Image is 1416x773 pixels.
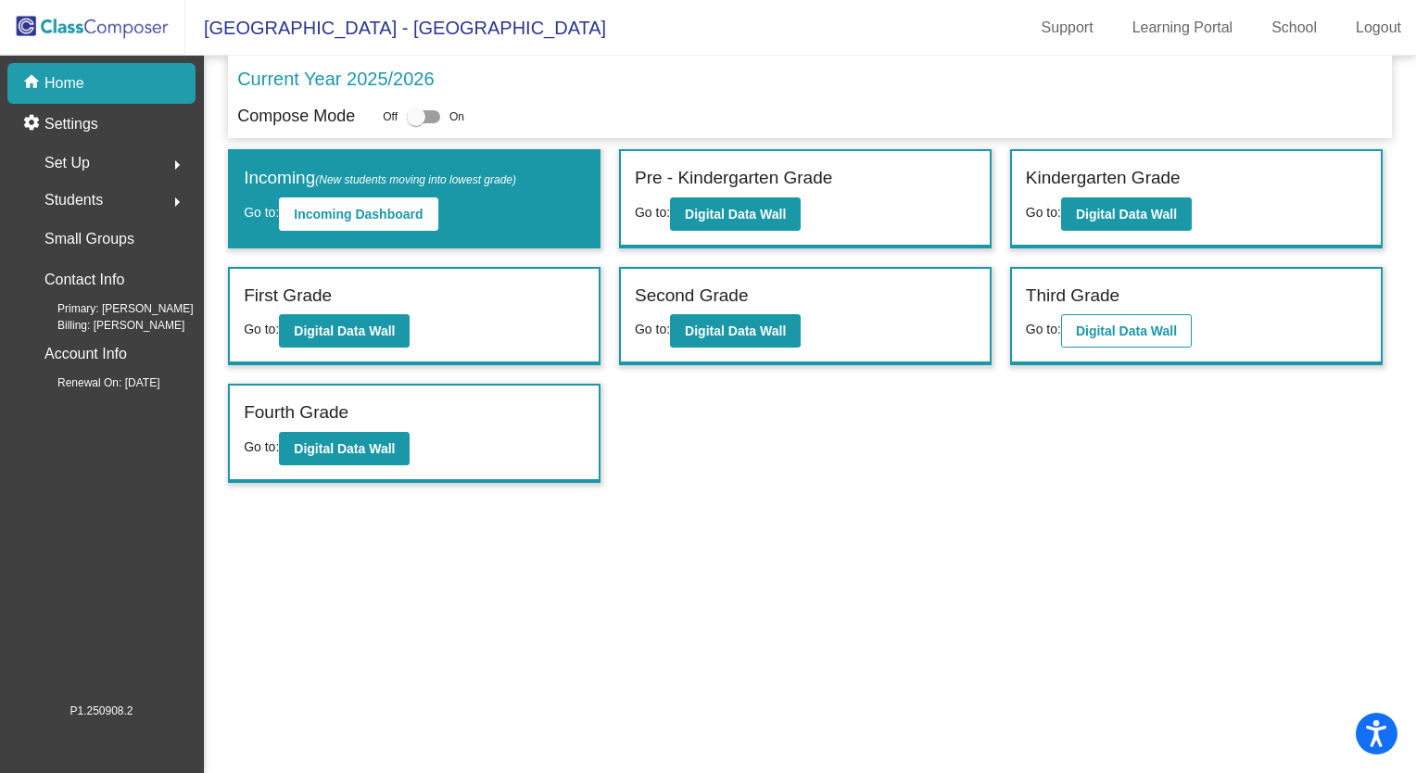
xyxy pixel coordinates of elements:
span: Primary: [PERSON_NAME] [28,300,194,317]
label: First Grade [244,283,332,310]
button: Digital Data Wall [670,197,801,231]
p: Current Year 2025/2026 [237,65,434,93]
span: On [449,108,464,125]
label: Second Grade [635,283,749,310]
span: Go to: [1026,205,1061,220]
b: Incoming Dashboard [294,207,423,222]
span: [GEOGRAPHIC_DATA] - [GEOGRAPHIC_DATA] [185,13,606,43]
label: Incoming [244,165,516,192]
mat-icon: arrow_right [166,191,188,213]
mat-icon: settings [22,113,44,135]
span: (New students moving into lowest grade) [315,173,516,186]
label: Third Grade [1026,283,1119,310]
button: Digital Data Wall [279,314,410,348]
button: Digital Data Wall [1061,314,1192,348]
button: Digital Data Wall [1061,197,1192,231]
span: Students [44,187,103,213]
span: Off [383,108,398,125]
p: Compose Mode [237,104,355,129]
span: Go to: [244,205,279,220]
label: Fourth Grade [244,399,348,426]
mat-icon: home [22,72,44,95]
span: Billing: [PERSON_NAME] [28,317,184,334]
p: Home [44,72,84,95]
mat-icon: arrow_right [166,154,188,176]
b: Digital Data Wall [685,207,786,222]
span: Go to: [635,322,670,336]
span: Go to: [635,205,670,220]
a: Logout [1341,13,1416,43]
button: Incoming Dashboard [279,197,437,231]
span: Set Up [44,150,90,176]
span: Go to: [1026,322,1061,336]
label: Pre - Kindergarten Grade [635,165,832,192]
b: Digital Data Wall [1076,323,1177,338]
b: Digital Data Wall [685,323,786,338]
span: Go to: [244,322,279,336]
b: Digital Data Wall [294,441,395,456]
a: Support [1027,13,1108,43]
b: Digital Data Wall [1076,207,1177,222]
span: Go to: [244,439,279,454]
b: Digital Data Wall [294,323,395,338]
label: Kindergarten Grade [1026,165,1181,192]
button: Digital Data Wall [279,432,410,465]
p: Small Groups [44,226,134,252]
a: School [1257,13,1332,43]
button: Digital Data Wall [670,314,801,348]
a: Learning Portal [1118,13,1248,43]
p: Contact Info [44,267,124,293]
p: Account Info [44,341,127,367]
span: Renewal On: [DATE] [28,374,159,391]
p: Settings [44,113,98,135]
